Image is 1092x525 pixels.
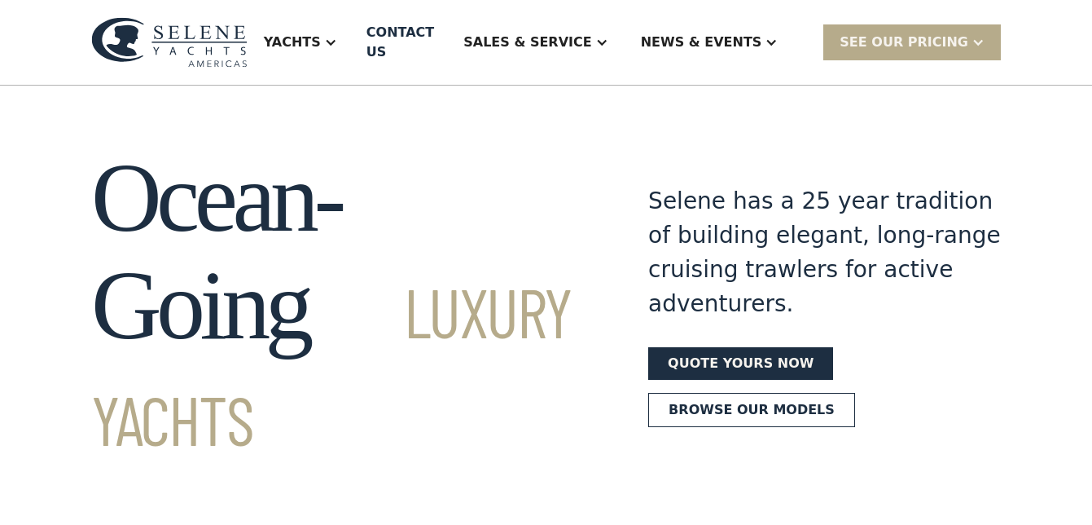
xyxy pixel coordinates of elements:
a: Browse our models [648,393,855,427]
h1: Ocean-Going [91,144,590,467]
div: Yachts [248,10,353,75]
div: Sales & Service [447,10,624,75]
div: SEE Our Pricing [823,24,1001,60]
div: News & EVENTS [625,10,795,75]
a: Quote yours now [648,347,833,380]
div: Selene has a 25 year tradition of building elegant, long-range cruising trawlers for active adven... [648,184,1001,321]
div: Yachts [264,33,321,52]
div: Contact US [366,23,434,62]
span: Luxury Yachts [91,270,572,460]
div: SEE Our Pricing [840,33,968,52]
div: News & EVENTS [641,33,762,52]
img: logo [91,17,248,68]
div: Sales & Service [463,33,591,52]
